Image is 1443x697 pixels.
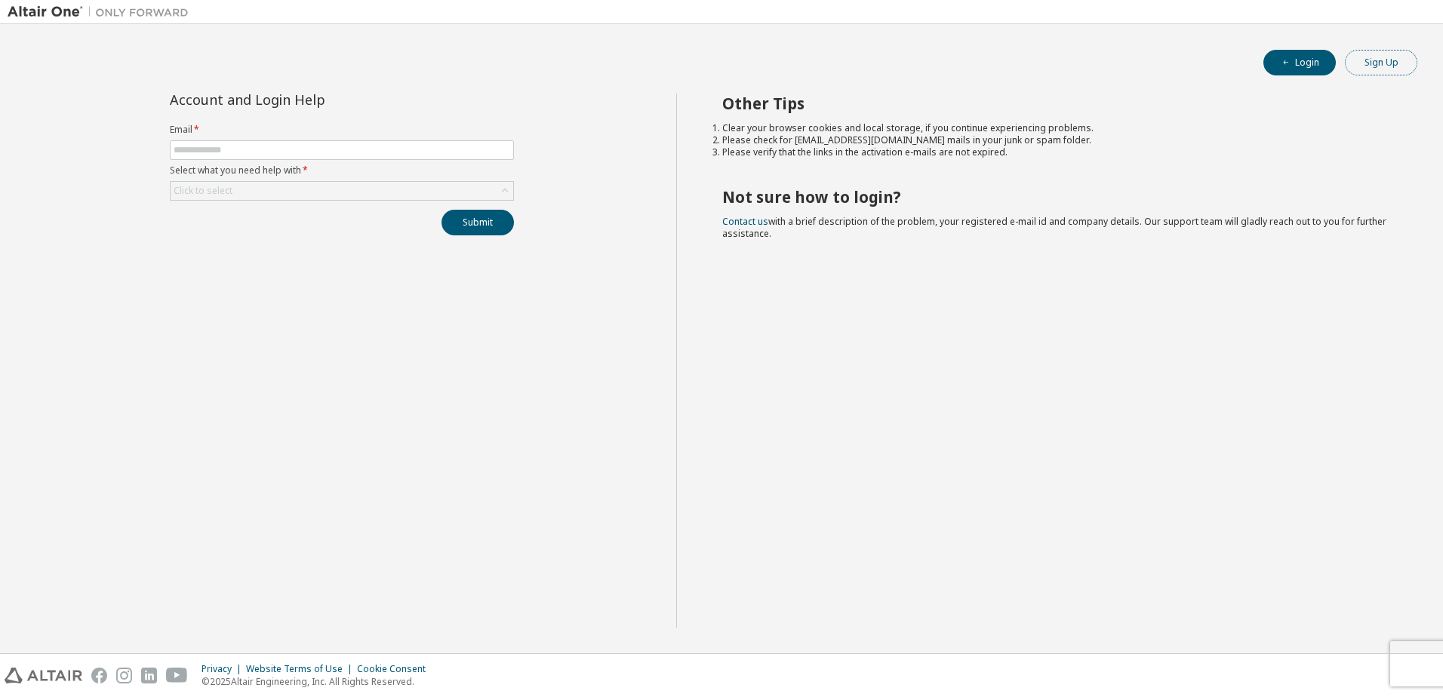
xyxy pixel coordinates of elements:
h2: Not sure how to login? [722,187,1391,207]
div: Website Terms of Use [246,663,357,675]
div: Click to select [171,182,513,200]
div: Privacy [202,663,246,675]
div: Account and Login Help [170,94,445,106]
div: Click to select [174,185,232,197]
button: Sign Up [1345,50,1417,75]
p: © 2025 Altair Engineering, Inc. All Rights Reserved. [202,675,435,688]
li: Please verify that the links in the activation e-mails are not expired. [722,146,1391,158]
label: Select what you need help with [170,164,514,177]
div: Cookie Consent [357,663,435,675]
label: Email [170,124,514,136]
img: Altair One [8,5,196,20]
button: Submit [442,210,514,235]
span: with a brief description of the problem, your registered e-mail id and company details. Our suppo... [722,215,1386,240]
img: linkedin.svg [141,668,157,683]
li: Clear your browser cookies and local storage, if you continue experiencing problems. [722,122,1391,134]
li: Please check for [EMAIL_ADDRESS][DOMAIN_NAME] mails in your junk or spam folder. [722,134,1391,146]
img: altair_logo.svg [5,668,82,683]
h2: Other Tips [722,94,1391,113]
button: Login [1263,50,1336,75]
img: facebook.svg [91,668,107,683]
img: youtube.svg [166,668,188,683]
a: Contact us [722,215,768,228]
img: instagram.svg [116,668,132,683]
